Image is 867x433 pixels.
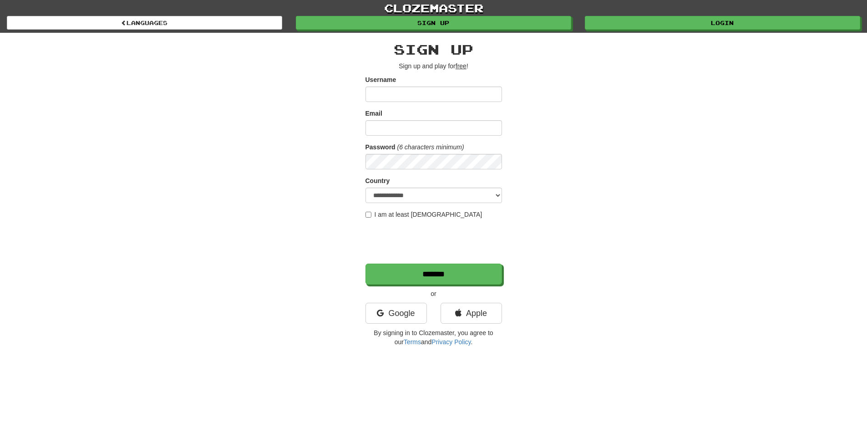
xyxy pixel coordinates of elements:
iframe: reCAPTCHA [365,224,504,259]
label: Username [365,75,396,84]
a: Sign up [296,16,571,30]
input: I am at least [DEMOGRAPHIC_DATA] [365,212,371,218]
em: (6 characters minimum) [397,143,464,151]
a: Languages [7,16,282,30]
h2: Sign up [365,42,502,57]
a: Login [585,16,860,30]
label: Password [365,143,395,152]
label: Email [365,109,382,118]
label: I am at least [DEMOGRAPHIC_DATA] [365,210,482,219]
a: Terms [404,338,421,346]
p: Sign up and play for ! [365,61,502,71]
a: Privacy Policy [431,338,471,346]
p: By signing in to Clozemaster, you agree to our and . [365,328,502,346]
p: or [365,289,502,298]
a: Google [365,303,427,324]
a: Apple [441,303,502,324]
u: free [456,62,466,70]
label: Country [365,176,390,185]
